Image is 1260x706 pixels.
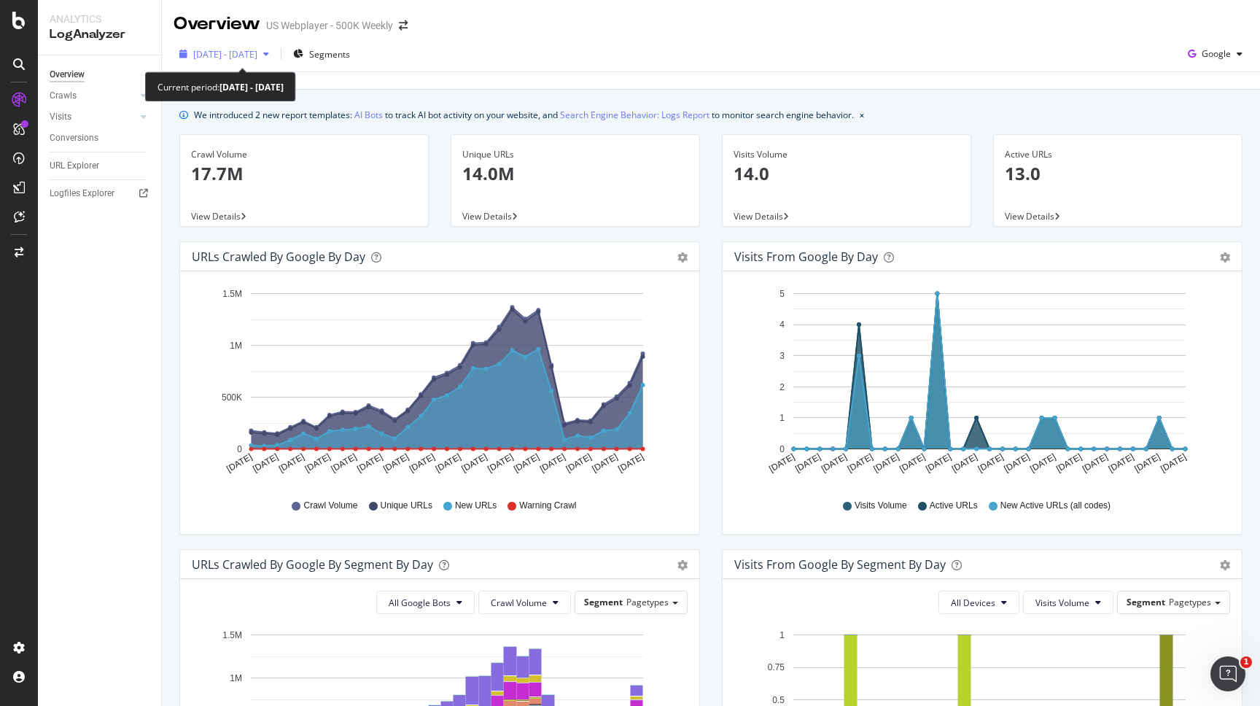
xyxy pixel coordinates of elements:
span: Crawl Volume [491,597,547,609]
p: 14.0 [734,161,960,186]
p: 14.0M [462,161,688,186]
span: View Details [1005,210,1054,222]
span: Visits Volume [855,500,907,512]
svg: A chart. [192,283,682,486]
span: New Active URLs (all codes) [1000,500,1111,512]
button: All Google Bots [376,591,475,614]
text: [DATE] [846,451,875,474]
button: Google [1182,42,1248,66]
div: info banner [179,107,1242,123]
a: URL Explorer [50,158,151,174]
button: Crawl Volume [478,591,571,614]
text: [DATE] [330,451,359,474]
div: Analytics [50,12,149,26]
text: [DATE] [1028,451,1057,474]
text: [DATE] [616,451,645,474]
text: [DATE] [591,451,620,474]
text: 0 [237,444,242,454]
text: [DATE] [225,451,254,474]
p: 17.7M [191,161,417,186]
span: View Details [462,210,512,222]
div: gear [1220,252,1230,263]
text: 1M [230,341,242,351]
text: [DATE] [381,451,411,474]
span: Segment [1127,596,1165,608]
span: Unique URLs [381,500,432,512]
span: All Google Bots [389,597,451,609]
span: Google [1202,47,1231,60]
div: Current period: [157,79,284,96]
div: Conversions [50,131,98,146]
div: We introduced 2 new report templates: to track AI bot activity on your website, and to monitor se... [194,107,854,123]
div: gear [677,560,688,570]
div: Active URLs [1005,148,1231,161]
div: gear [1220,560,1230,570]
text: 500K [222,392,242,403]
text: 1.5M [222,630,242,640]
div: URL Explorer [50,158,99,174]
span: [DATE] - [DATE] [193,48,257,61]
text: 3 [779,351,785,361]
text: 1.5M [222,289,242,299]
text: [DATE] [793,451,822,474]
div: arrow-right-arrow-left [399,20,408,31]
span: Pagetypes [626,596,669,608]
span: Active URLs [930,500,978,512]
a: Crawls [50,88,136,104]
span: Crawl Volume [303,500,357,512]
text: 2 [779,382,785,392]
text: [DATE] [355,451,384,474]
div: Overview [50,67,85,82]
text: [DATE] [251,451,280,474]
text: [DATE] [1054,451,1084,474]
text: 1 [779,413,785,423]
text: [DATE] [486,451,515,474]
text: 5 [779,289,785,299]
span: Pagetypes [1169,596,1211,608]
text: [DATE] [1081,451,1110,474]
text: [DATE] [512,451,541,474]
div: Crawls [50,88,77,104]
text: [DATE] [1107,451,1136,474]
text: 1 [779,630,785,640]
div: US Webplayer - 500K Weekly [266,18,393,33]
text: 4 [779,320,785,330]
text: [DATE] [898,451,927,474]
a: Search Engine Behavior: Logs Report [560,107,709,123]
div: gear [677,252,688,263]
span: 1 [1240,656,1252,668]
iframe: Intercom live chat [1210,656,1245,691]
div: Visits Volume [734,148,960,161]
div: Visits from Google by day [734,249,878,264]
span: Segments [309,48,350,61]
text: [DATE] [434,451,463,474]
span: View Details [191,210,241,222]
div: Crawl Volume [191,148,417,161]
button: All Devices [938,591,1019,614]
p: 13.0 [1005,161,1231,186]
span: Visits Volume [1035,597,1089,609]
span: Segment [584,596,623,608]
div: LogAnalyzer [50,26,149,43]
text: 0.5 [772,695,785,705]
text: 0 [779,444,785,454]
text: [DATE] [767,451,796,474]
text: [DATE] [1133,451,1162,474]
a: Logfiles Explorer [50,186,151,201]
svg: A chart. [734,283,1225,486]
text: [DATE] [277,451,306,474]
span: New URLs [455,500,497,512]
text: 0.75 [768,662,785,672]
div: URLs Crawled by Google By Segment By Day [192,557,433,572]
text: [DATE] [303,451,332,474]
div: URLs Crawled by Google by day [192,249,365,264]
text: [DATE] [872,451,901,474]
button: Visits Volume [1023,591,1113,614]
a: Conversions [50,131,151,146]
text: [DATE] [1003,451,1032,474]
button: Segments [287,42,356,66]
text: [DATE] [924,451,953,474]
text: [DATE] [408,451,437,474]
